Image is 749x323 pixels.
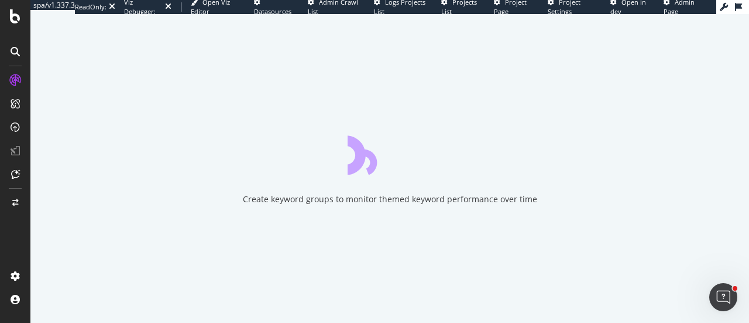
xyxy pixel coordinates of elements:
[254,7,291,16] span: Datasources
[348,132,432,175] div: animation
[709,283,737,311] iframe: Intercom live chat
[75,2,106,12] div: ReadOnly:
[243,193,537,205] div: Create keyword groups to monitor themed keyword performance over time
